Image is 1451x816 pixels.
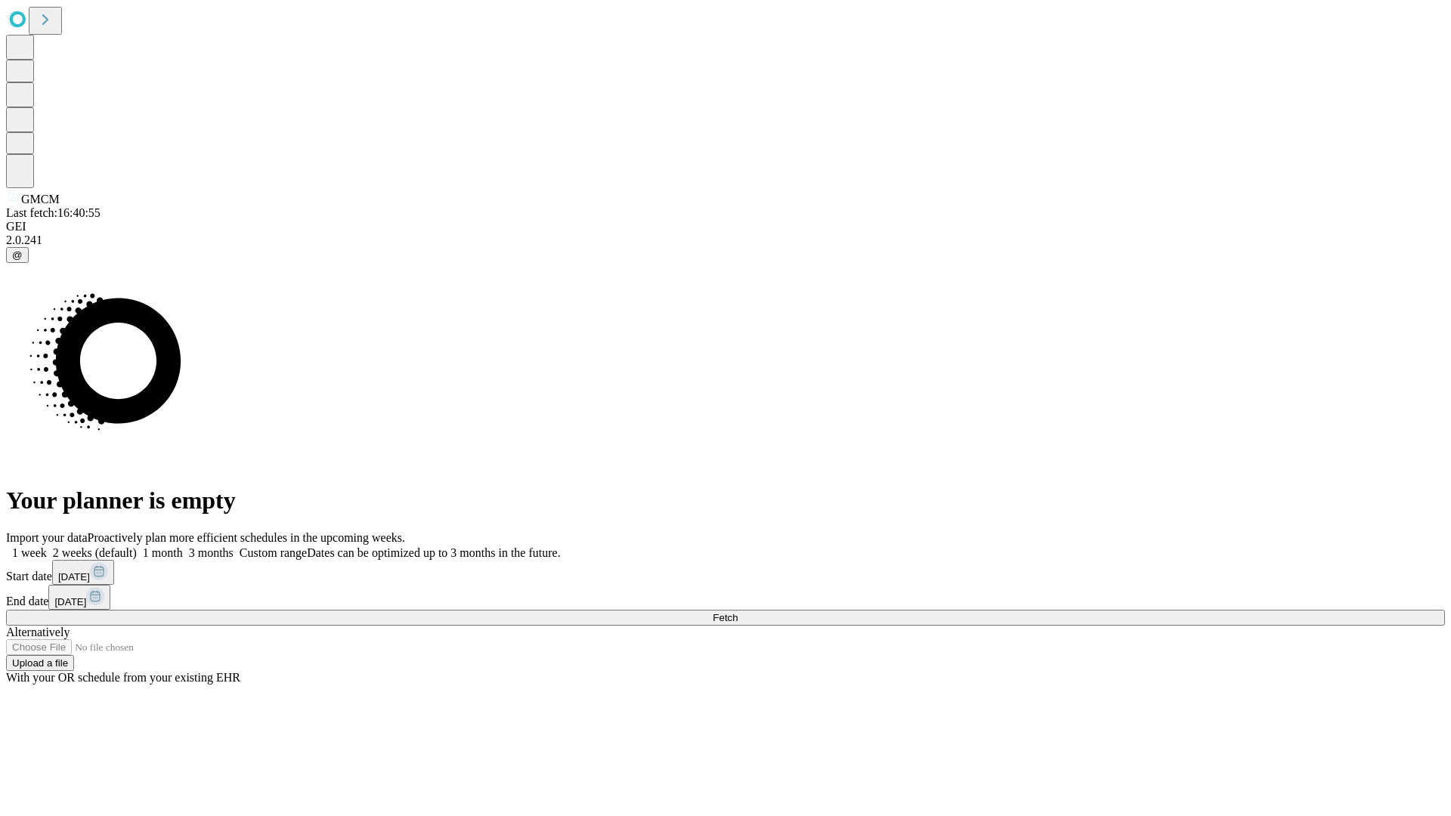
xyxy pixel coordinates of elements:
[48,585,110,610] button: [DATE]
[6,531,88,544] span: Import your data
[88,531,405,544] span: Proactively plan more efficient schedules in the upcoming weeks.
[143,546,183,559] span: 1 month
[6,585,1445,610] div: End date
[12,249,23,261] span: @
[713,612,738,623] span: Fetch
[6,626,70,638] span: Alternatively
[54,596,86,607] span: [DATE]
[307,546,560,559] span: Dates can be optimized up to 3 months in the future.
[6,247,29,263] button: @
[189,546,234,559] span: 3 months
[58,571,90,583] span: [DATE]
[6,560,1445,585] div: Start date
[6,610,1445,626] button: Fetch
[21,193,60,206] span: GMCM
[12,546,47,559] span: 1 week
[53,546,137,559] span: 2 weeks (default)
[6,206,101,219] span: Last fetch: 16:40:55
[52,560,114,585] button: [DATE]
[6,655,74,671] button: Upload a file
[6,671,240,684] span: With your OR schedule from your existing EHR
[6,233,1445,247] div: 2.0.241
[240,546,307,559] span: Custom range
[6,220,1445,233] div: GEI
[6,487,1445,515] h1: Your planner is empty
